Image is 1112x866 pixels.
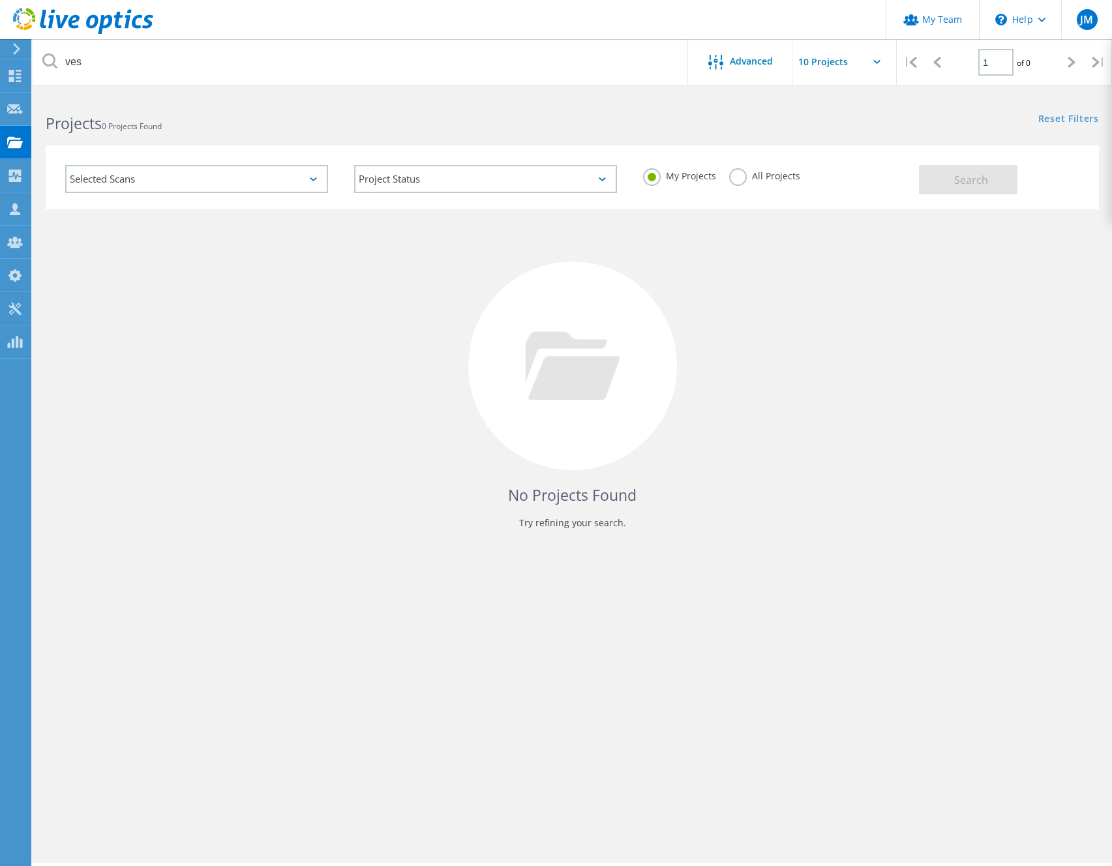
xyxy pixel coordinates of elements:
a: Reset Filters [1038,114,1099,125]
div: Selected Scans [65,165,328,193]
b: Projects [46,113,102,134]
span: 0 Projects Found [102,121,162,132]
button: Search [919,165,1017,194]
a: Live Optics Dashboard [13,27,153,37]
div: | [1085,39,1112,85]
h4: No Projects Found [59,485,1086,506]
div: Project Status [354,165,617,193]
span: Advanced [730,57,773,66]
input: Search projects by name, owner, ID, company, etc [33,39,689,85]
span: JM [1080,14,1093,25]
label: All Projects [729,168,800,181]
p: Try refining your search. [59,513,1086,533]
label: My Projects [643,168,716,181]
svg: \n [995,14,1007,25]
div: | [897,39,924,85]
span: Search [954,173,988,187]
span: of 0 [1017,57,1030,68]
